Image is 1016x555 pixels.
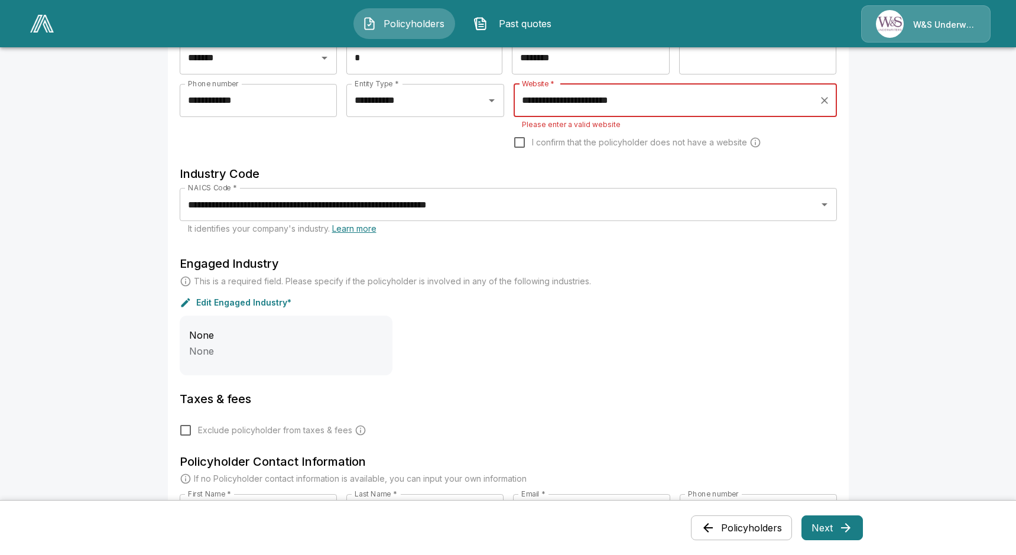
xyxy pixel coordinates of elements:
svg: Carrier and processing fees will still be applied [355,424,366,436]
svg: Carriers run a cyber security scan on the policyholders' websites. Please enter a website wheneve... [749,137,761,148]
span: It identifies your company's industry. [188,223,376,233]
label: Email * [521,489,546,499]
span: Past quotes [492,17,557,31]
img: Policyholders Icon [362,17,376,31]
label: Website * [522,79,554,89]
button: Past quotes IconPast quotes [465,8,566,39]
span: Exclude policyholder from taxes & fees [198,424,352,436]
button: Open [316,50,333,66]
span: None [189,345,214,357]
label: NAICS Code * [188,183,237,193]
p: Please enter a valid website [522,119,828,131]
span: Policyholders [381,17,446,31]
button: Next [801,515,863,540]
img: Past quotes Icon [473,17,488,31]
p: If no Policyholder contact information is available, you can input your own information [194,473,527,485]
h6: Taxes & fees [180,390,837,408]
a: Learn more [332,223,376,233]
span: I confirm that the policyholder does not have a website [532,137,747,148]
label: Last Name * [355,489,397,499]
button: Policyholders IconPolicyholders [353,8,455,39]
img: AA Logo [30,15,54,33]
label: First Name * [188,489,231,499]
button: Clear [816,92,833,109]
label: Phone number [688,489,739,499]
h6: Industry Code [180,164,837,183]
label: Entity Type * [355,79,398,89]
p: This is a required field. Please specify if the policyholder is involved in any of the following ... [194,275,591,287]
button: Policyholders [691,515,792,540]
h6: Policyholder Contact Information [180,452,837,471]
label: Phone number [188,79,239,89]
h6: Engaged Industry [180,254,837,273]
p: Edit Engaged Industry* [196,298,291,307]
button: Open [483,92,500,109]
button: Open [816,196,833,213]
span: None [189,329,214,341]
